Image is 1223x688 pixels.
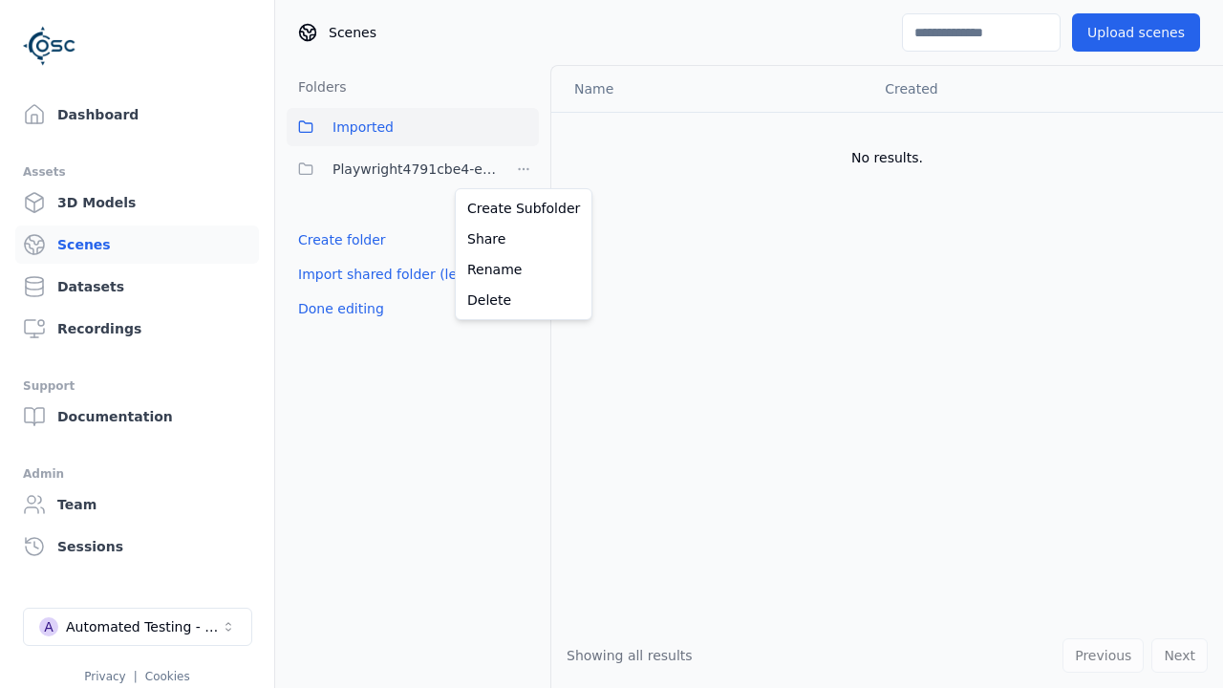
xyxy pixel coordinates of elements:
[460,285,588,315] a: Delete
[460,254,588,285] a: Rename
[460,224,588,254] a: Share
[460,193,588,224] a: Create Subfolder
